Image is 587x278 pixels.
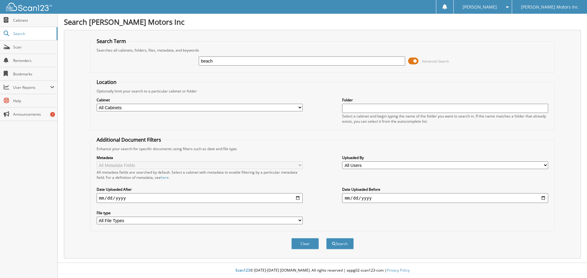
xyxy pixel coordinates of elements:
input: start [97,193,303,203]
button: Clear [291,238,319,249]
span: Cabinets [13,18,54,23]
span: Help [13,98,54,103]
legend: Location [94,79,120,85]
input: end [342,193,548,203]
div: Select a cabinet and begin typing the name of the folder you want to search in. If the name match... [342,114,548,124]
h1: Search [PERSON_NAME] Motors Inc [64,17,581,27]
a: here [161,175,169,180]
button: Search [326,238,354,249]
label: Folder [342,97,548,103]
label: File type [97,210,303,215]
label: Metadata [97,155,303,160]
img: scan123-logo-white.svg [6,3,52,11]
legend: Additional Document Filters [94,136,164,143]
a: Privacy Policy [387,268,410,273]
label: Uploaded By [342,155,548,160]
div: Enhance your search for specific documents using filters such as date and file type. [94,146,552,151]
span: User Reports [13,85,50,90]
div: 1 [50,112,55,117]
label: Cabinet [97,97,303,103]
label: Date Uploaded After [97,187,303,192]
label: Date Uploaded Before [342,187,548,192]
span: Reminders [13,58,54,63]
span: Search [13,31,54,36]
span: Advanced Search [422,59,449,63]
span: Announcements [13,112,54,117]
span: Scan [13,45,54,50]
div: Optionally limit your search to a particular cabinet or folder [94,88,552,94]
div: All metadata fields are searched by default. Select a cabinet with metadata to enable filtering b... [97,170,303,180]
legend: Search Term [94,38,129,45]
span: Bookmarks [13,71,54,77]
span: [PERSON_NAME] Motors Inc [521,5,578,9]
div: © [DATE]-[DATE] [DOMAIN_NAME]. All rights reserved | appg02-scan123-com | [58,263,587,278]
span: Scan123 [235,268,250,273]
span: [PERSON_NAME] [463,5,497,9]
div: Searches all cabinets, folders, files, metadata, and keywords [94,48,552,53]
